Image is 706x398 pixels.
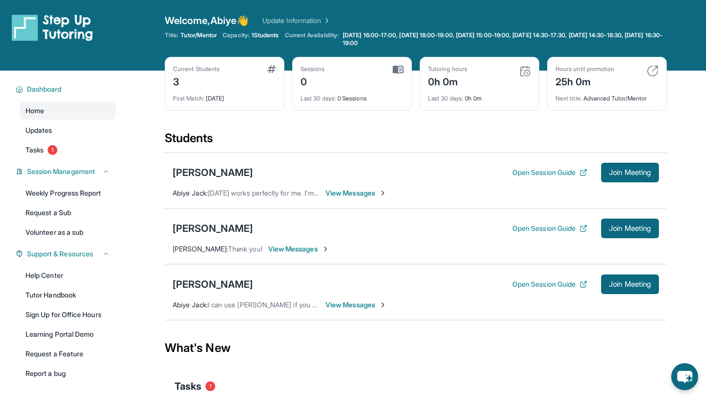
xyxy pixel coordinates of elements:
span: Title: [165,31,178,39]
button: chat-button [671,363,698,390]
a: Tutor Handbook [20,286,116,304]
span: First Match : [173,95,204,102]
span: Join Meeting [609,281,651,287]
span: Abiye Jack : [173,189,208,197]
div: 25h 0m [555,73,614,89]
span: 1 [48,145,57,155]
a: [DATE] 16:00-17:00, [DATE] 18:00-19:00, [DATE] 15:00-19:00, [DATE] 14:30-17:30, [DATE] 14:30-18:3... [341,31,667,47]
span: I can use [PERSON_NAME] if you prefer! I'm glad the times work for you, and I'm looking forward t... [208,300,696,309]
a: Request a Feature [20,345,116,363]
span: [PERSON_NAME] : [173,245,228,253]
img: Chevron-Right [379,301,387,309]
span: Thank you! [228,245,262,253]
span: Last 30 days : [301,95,336,102]
button: Open Session Guide [512,224,587,233]
span: [DATE] 16:00-17:00, [DATE] 18:00-19:00, [DATE] 15:00-19:00, [DATE] 14:30-17:30, [DATE] 14:30-18:3... [343,31,665,47]
span: 1 [205,381,215,391]
button: Dashboard [23,84,110,94]
div: Advanced Tutor/Mentor [555,89,658,102]
a: Help Center [20,267,116,284]
button: Join Meeting [601,219,659,238]
img: card [267,65,276,73]
img: Chevron-Right [322,245,329,253]
span: Dashboard [27,84,62,94]
span: Welcome, Abiye 👋 [165,14,249,27]
a: Volunteer as a sub [20,224,116,241]
div: 0h 0m [428,89,531,102]
div: Students [165,130,667,152]
button: Open Session Guide [512,168,587,177]
img: card [519,65,531,77]
span: Capacity: [223,31,250,39]
img: Chevron Right [321,16,331,25]
div: Current Students [173,65,220,73]
div: [PERSON_NAME] [173,166,253,179]
span: Join Meeting [609,225,651,231]
span: View Messages [326,188,387,198]
span: 1 Students [252,31,279,39]
a: Home [20,102,116,120]
div: [DATE] [173,89,276,102]
div: Tutoring hours [428,65,467,73]
span: Tasks [25,145,44,155]
span: Updates [25,125,52,135]
span: [DATE] works perfectly for me. I'm really looking forward to working with you and [PERSON_NAME] t... [208,189,583,197]
img: Chevron-Right [379,189,387,197]
div: [PERSON_NAME] [173,222,253,235]
a: Request a Sub [20,204,116,222]
span: Session Management [27,167,95,176]
button: Open Session Guide [512,279,587,289]
img: card [647,65,658,77]
a: Learning Portal Demo [20,325,116,343]
div: 0 [301,73,325,89]
button: Session Management [23,167,110,176]
div: 3 [173,73,220,89]
span: Current Availability: [285,31,339,47]
img: card [393,65,403,74]
span: Support & Resources [27,249,93,259]
span: Join Meeting [609,170,651,175]
span: Next title : [555,95,582,102]
div: What's New [165,326,667,370]
span: View Messages [326,300,387,310]
span: Home [25,106,44,116]
button: Join Meeting [601,274,659,294]
a: Weekly Progress Report [20,184,116,202]
button: Support & Resources [23,249,110,259]
span: Abiye Jack : [173,300,208,309]
span: Tutor/Mentor [180,31,217,39]
a: Sign Up for Office Hours [20,306,116,323]
button: Join Meeting [601,163,659,182]
div: Sessions [301,65,325,73]
a: Tasks1 [20,141,116,159]
span: Tasks [175,379,202,393]
div: [PERSON_NAME] [173,277,253,291]
a: Report a bug [20,365,116,382]
a: Update Information [262,16,331,25]
span: View Messages [268,244,329,254]
img: logo [12,14,93,41]
div: 0 Sessions [301,89,403,102]
div: Hours until promotion [555,65,614,73]
span: Last 30 days : [428,95,463,102]
div: 0h 0m [428,73,467,89]
a: Updates [20,122,116,139]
